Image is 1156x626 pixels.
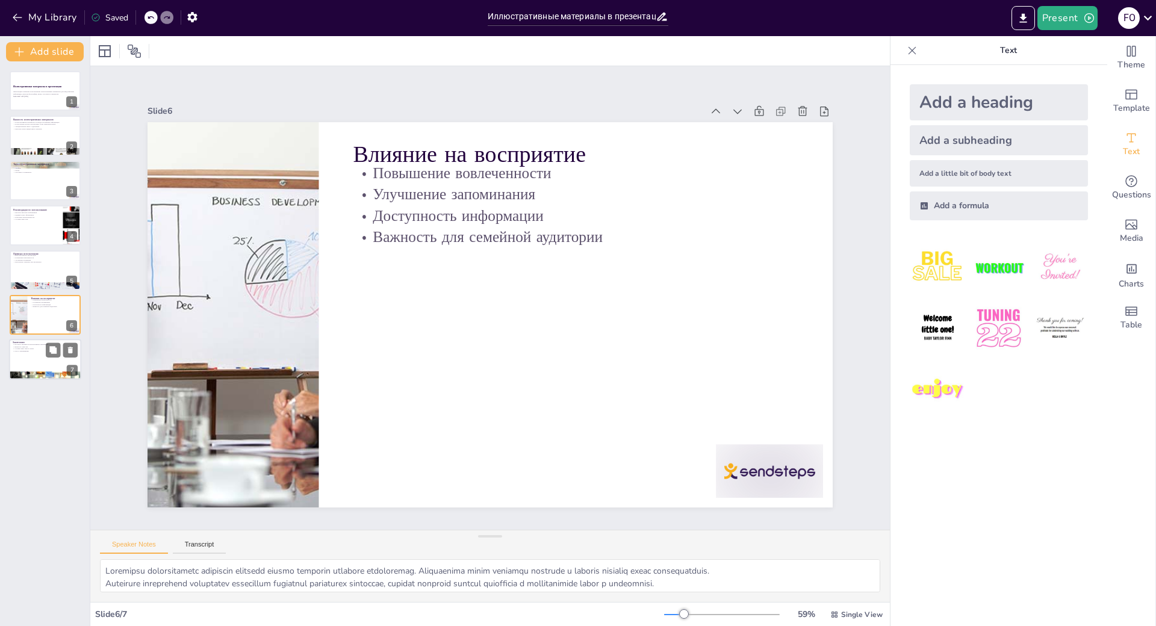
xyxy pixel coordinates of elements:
[173,541,226,554] button: Transcript
[13,117,77,121] p: Важность иллюстративных материалов
[13,95,77,98] p: Generated with [URL]
[13,254,77,256] p: Кейсы успешных презентаций
[91,12,128,23] div: Saved
[411,119,827,319] p: Повышение вовлеченности
[31,301,77,303] p: Улучшение запоминания
[1107,166,1155,209] div: Get real-time input from your audience
[31,297,77,300] p: Влияние на восприятие
[1112,188,1151,202] span: Questions
[63,343,78,358] button: Delete Slide
[13,256,77,259] p: Повышение вовлеченности
[13,214,60,217] p: Единый стиль оформления
[1107,36,1155,79] div: Change the overall theme
[13,261,77,263] p: Визуальные элементы как инструмент
[13,169,77,172] p: Карты
[13,123,77,125] p: Иллюстрации делают презентацию более привлекательной
[10,161,81,200] div: 3
[13,216,60,218] p: Избегание перегруженности
[792,609,821,620] div: 59 %
[13,344,78,346] p: Итоговое значение иллюстративных материалов
[100,541,168,554] button: Speaker Notes
[403,138,818,338] p: Улучшение запоминания
[100,559,880,592] textarea: Loremipsu dolorsitametc adipiscin elitsedd eiusmo temporin utlabore etdoloremag. Aliquaenima mini...
[13,348,78,350] p: Соответствие теме и стилю
[971,240,1027,296] img: 2.jpeg
[13,128,77,130] p: Качество иллюстраций имеет значение
[1113,102,1150,115] span: Template
[67,365,78,376] div: 7
[13,167,77,169] p: Графики
[9,339,81,380] div: 7
[394,157,810,358] p: Доступность информации
[10,295,81,335] div: 6
[1107,209,1155,253] div: Add images, graphics, shapes or video
[13,165,77,167] p: Фотографии
[95,609,664,620] div: Slide 6 / 7
[910,362,966,418] img: 7.jpeg
[10,250,81,290] div: 5
[13,218,60,221] p: Соответствие теме
[13,341,78,344] p: Заключение
[488,8,656,25] input: Insert title
[1032,240,1088,296] img: 3.jpeg
[95,42,114,61] div: Layout
[1119,277,1144,291] span: Charts
[1032,300,1088,356] img: 6.jpeg
[1118,7,1140,29] div: F O
[971,300,1027,356] img: 5.jpeg
[1011,6,1035,30] button: Export to PowerPoint
[66,141,77,152] div: 2
[910,300,966,356] img: 4.jpeg
[1120,318,1142,332] span: Table
[1123,145,1140,158] span: Text
[13,125,77,128] p: Эмоциональная связь с аудиторией
[385,177,801,377] p: Важность для семейной аудитории
[13,121,77,123] p: Иллюстративные материалы улучшают восприятие информации
[922,36,1095,65] p: Text
[417,96,836,306] p: Влияние на восприятие
[31,303,77,306] p: Доступность информации
[13,346,78,348] p: Важность качества
[1118,6,1140,30] button: F O
[1107,123,1155,166] div: Add text boxes
[1107,253,1155,296] div: Add charts and graphs
[13,172,77,174] p: Логотипы и скриншоты
[66,276,77,287] div: 5
[31,299,77,302] p: Повышение вовлеченности
[910,240,966,296] img: 1.jpeg
[13,259,77,261] p: Улучшение понимания
[10,116,81,155] div: 2
[13,208,60,212] p: Рекомендации по использованию
[31,306,77,308] p: Важность для семейной аудитории
[1120,232,1143,245] span: Media
[66,231,77,242] div: 4
[910,125,1088,155] div: Add a subheading
[10,71,81,111] div: 1
[10,205,81,245] div: 4
[841,610,883,619] span: Single View
[1037,6,1098,30] button: Present
[1107,79,1155,123] div: Add ready made slides
[1117,58,1145,72] span: Theme
[127,44,141,58] span: Position
[66,96,77,107] div: 1
[13,163,77,166] p: Типы иллюстративных материалов
[910,191,1088,220] div: Add a formula
[66,186,77,197] div: 3
[910,160,1088,187] div: Add a little bit of body text
[9,8,82,27] button: My Library
[13,350,78,353] p: Роль в запоминании
[13,212,60,214] p: Высокое качество изображений
[66,320,77,331] div: 6
[46,343,60,358] button: Duplicate Slide
[6,42,84,61] button: Add slide
[1107,296,1155,339] div: Add a table
[910,84,1088,120] div: Add a heading
[13,85,61,88] strong: Иллюстративные материалы в презентации
[13,91,77,95] p: Презентация посвящена использованию иллюстративных материалов для представления информации, включ...
[13,252,77,255] p: Примеры использования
